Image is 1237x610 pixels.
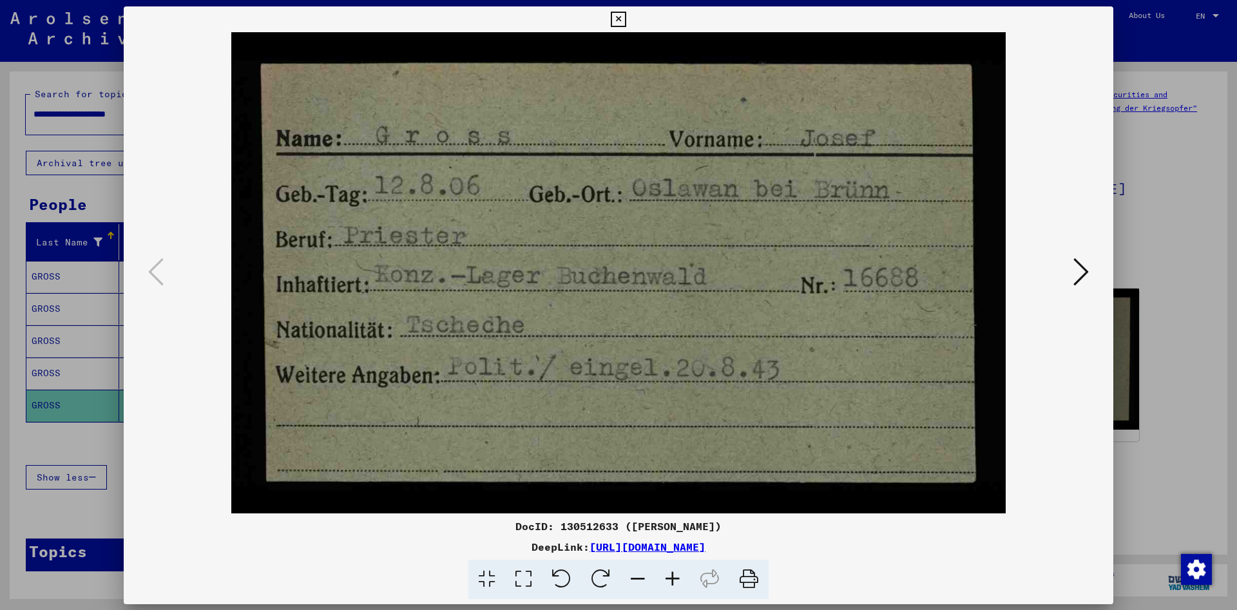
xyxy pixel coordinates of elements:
[1181,554,1212,585] img: Change consent
[168,32,1069,513] img: 001.jpg
[1180,553,1211,584] div: Change consent
[124,539,1113,555] div: DeepLink:
[590,540,705,553] a: [URL][DOMAIN_NAME]
[124,519,1113,534] div: DocID: 130512633 ([PERSON_NAME])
